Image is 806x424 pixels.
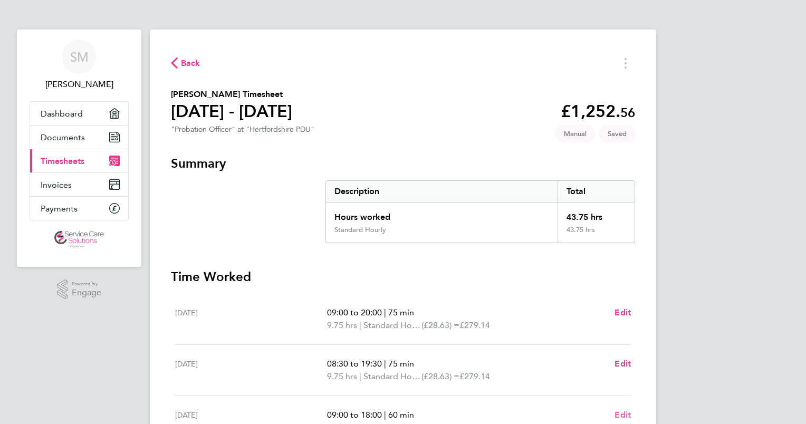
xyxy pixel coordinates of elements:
span: Invoices [41,180,72,190]
span: 9.75 hrs [327,371,357,381]
button: Back [171,56,200,70]
div: [DATE] [175,306,327,332]
span: £279.14 [459,320,490,330]
span: Dashboard [41,109,83,119]
span: Standard Hourly [363,370,421,383]
div: 43.75 hrs [558,203,635,226]
span: | [359,371,361,381]
a: Invoices [30,173,128,196]
a: Timesheets [30,149,128,172]
a: Edit [615,306,631,319]
a: Edit [615,358,631,370]
h1: [DATE] - [DATE] [171,101,292,122]
button: Timesheets Menu [616,55,635,71]
a: Go to home page [30,231,129,248]
div: "Probation Officer" at "Hertfordshire PDU" [171,125,314,134]
span: Engage [72,288,101,297]
span: | [359,320,361,330]
div: Standard Hourly [334,226,386,234]
span: | [384,359,386,369]
div: [DATE] [175,358,327,383]
span: | [384,410,386,420]
span: (£28.63) = [421,371,459,381]
div: 43.75 hrs [558,226,635,243]
span: Back [181,57,200,70]
span: 08:30 to 19:30 [327,359,382,369]
span: 75 min [388,307,414,317]
a: Powered byEngage [57,280,102,300]
span: £279.14 [459,371,490,381]
span: 09:00 to 20:00 [327,307,382,317]
span: Documents [41,132,85,142]
app-decimal: £1,252. [561,101,635,121]
span: Sonja Marzouki [30,78,129,91]
a: SM[PERSON_NAME] [30,40,129,91]
span: (£28.63) = [421,320,459,330]
a: Payments [30,197,128,220]
span: This timesheet was manually created. [555,125,595,142]
span: Edit [615,410,631,420]
a: Dashboard [30,102,128,125]
span: This timesheet is Saved. [599,125,635,142]
span: Standard Hourly [363,319,421,332]
h2: [PERSON_NAME] Timesheet [171,88,292,101]
div: Hours worked [326,203,558,226]
span: Edit [615,359,631,369]
div: Total [558,181,635,202]
a: Documents [30,126,128,149]
span: | [384,307,386,317]
span: Edit [615,307,631,317]
a: Edit [615,409,631,421]
h3: Summary [171,155,635,172]
span: Timesheets [41,156,84,166]
span: 09:00 to 18:00 [327,410,382,420]
span: Payments [41,204,78,214]
h3: Time Worked [171,268,635,285]
div: Summary [325,180,635,243]
span: 9.75 hrs [327,320,357,330]
img: servicecare-logo-retina.png [54,231,104,248]
span: 56 [620,105,635,120]
span: SM [70,50,89,64]
nav: Main navigation [17,30,141,267]
span: 60 min [388,410,414,420]
span: Powered by [72,280,101,288]
span: 75 min [388,359,414,369]
div: Description [326,181,558,202]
